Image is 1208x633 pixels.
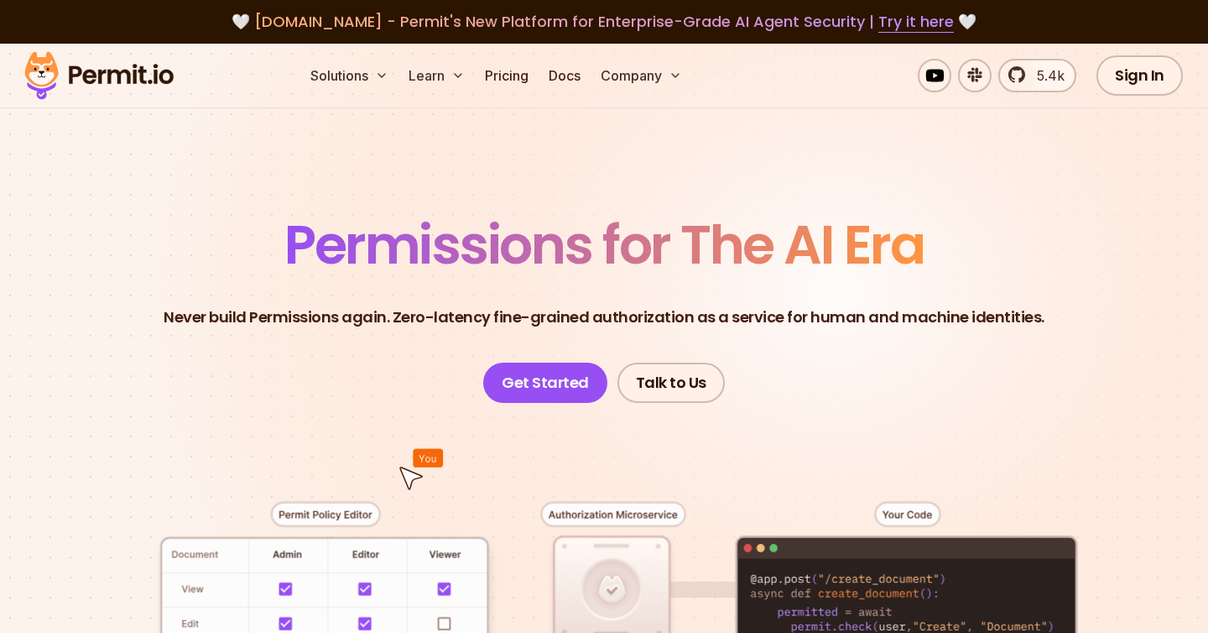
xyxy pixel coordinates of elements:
[998,59,1076,92] a: 5.4k
[284,207,924,282] span: Permissions for The AI Era
[304,59,395,92] button: Solutions
[254,11,954,32] span: [DOMAIN_NAME] - Permit's New Platform for Enterprise-Grade AI Agent Security |
[878,11,954,33] a: Try it here
[164,306,1044,329] p: Never build Permissions again. Zero-latency fine-grained authorization as a service for human and...
[1027,65,1065,86] span: 5.4k
[1096,55,1183,96] a: Sign In
[478,59,535,92] a: Pricing
[40,10,1168,34] div: 🤍 🤍
[594,59,689,92] button: Company
[542,59,587,92] a: Docs
[402,59,471,92] button: Learn
[483,363,607,403] a: Get Started
[17,47,181,104] img: Permit logo
[617,363,725,403] a: Talk to Us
